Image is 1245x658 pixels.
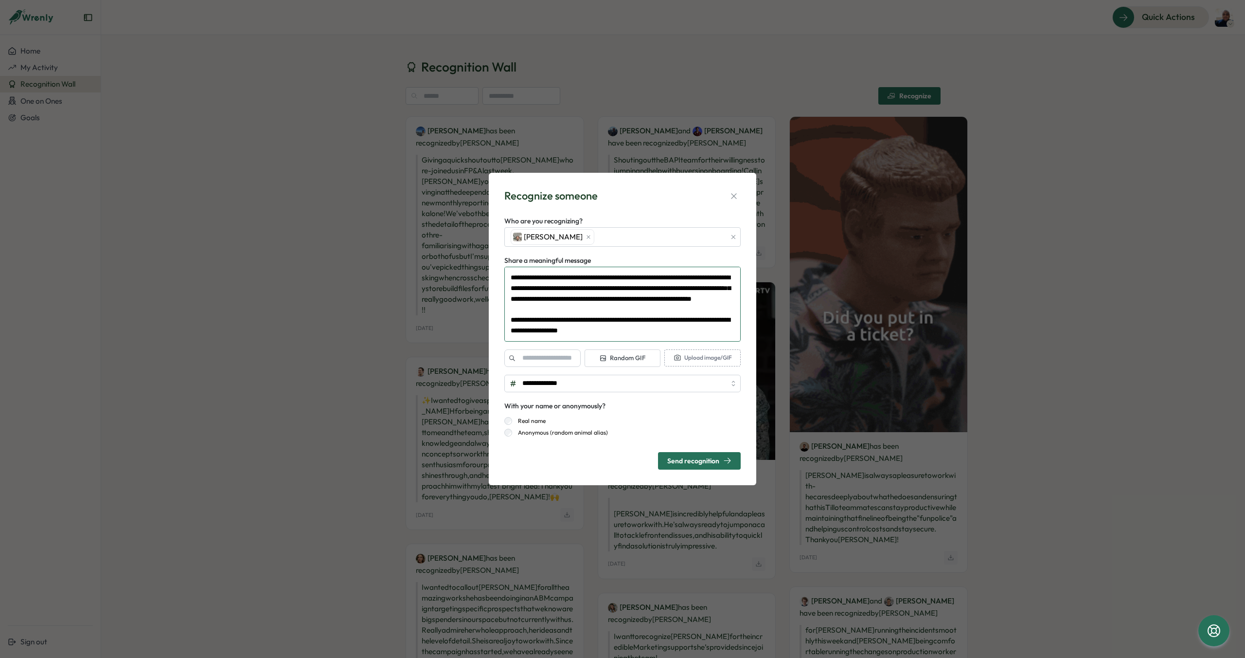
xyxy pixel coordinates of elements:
[504,188,598,203] div: Recognize someone
[599,354,645,363] span: Random GIF
[504,256,591,266] label: Share a meaningful message
[585,349,661,367] button: Random GIF
[512,417,546,425] label: Real name
[504,216,583,227] label: Who are you recognizing?
[512,429,608,437] label: Anonymous (random animal alias)
[513,233,522,241] img: Greg Youngman
[524,232,583,242] span: [PERSON_NAME]
[667,457,731,465] div: Send recognition
[504,401,605,412] div: With your name or anonymously?
[658,452,741,470] button: Send recognition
